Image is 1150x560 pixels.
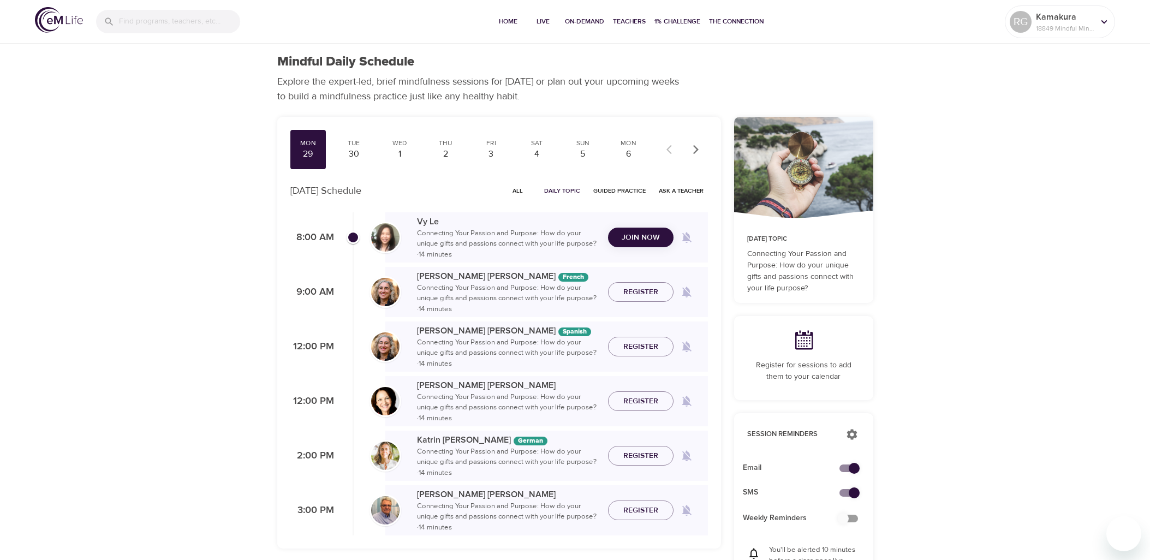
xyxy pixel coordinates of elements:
span: Home [495,16,521,27]
p: [PERSON_NAME] [PERSON_NAME] [417,270,599,283]
p: Kamakura [1036,10,1094,23]
p: Connecting Your Passion and Purpose: How do your unique gifts and passions connect with your life... [417,501,599,533]
span: Join Now [622,231,660,245]
p: Session Reminders [747,429,835,440]
span: Register [623,285,658,299]
span: Remind me when a class goes live every Monday at 9:00 AM [674,279,700,305]
input: Find programs, teachers, etc... [119,10,240,33]
span: Daily Topic [544,186,580,196]
div: 2 [432,148,459,160]
button: Register [608,282,674,302]
div: Sat [523,139,551,148]
span: Weekly Reminders [743,513,847,524]
span: The Connection [709,16,764,27]
button: Join Now [608,228,674,248]
img: vy-profile-good-3.jpg [371,223,400,252]
p: [PERSON_NAME] [PERSON_NAME] [417,488,599,501]
img: Laurie_Weisman-min.jpg [371,387,400,415]
p: 8:00 AM [290,230,334,245]
button: Register [608,501,674,521]
span: Remind me when a class goes live every Monday at 8:00 AM [674,224,700,251]
h1: Mindful Daily Schedule [277,54,414,70]
span: Remind me when a class goes live every Monday at 3:00 PM [674,497,700,523]
div: 1 [386,148,413,160]
span: Register [623,449,658,463]
p: Register for sessions to add them to your calendar [747,360,860,383]
p: [PERSON_NAME] [PERSON_NAME] [417,324,599,337]
span: Ask a Teacher [659,186,704,196]
div: 4 [523,148,551,160]
div: Fri [478,139,505,148]
span: SMS [743,487,847,498]
div: The episodes in this programs will be in Spanish [558,327,591,336]
p: [DATE] Topic [747,234,860,244]
p: Vy Le [417,215,599,228]
p: 18849 Mindful Minutes [1036,23,1094,33]
iframe: Button to launch messaging window [1106,516,1141,551]
img: Maria%20Alonso%20Martinez.png [371,278,400,306]
p: 9:00 AM [290,285,334,300]
p: Connecting Your Passion and Purpose: How do your unique gifts and passions connect with your life... [417,392,599,424]
div: The episodes in this programs will be in French [558,273,588,282]
img: Roger%20Nolan%20Headshot.jpg [371,496,400,525]
div: Thu [432,139,459,148]
span: 1% Challenge [654,16,700,27]
span: Register [623,340,658,354]
div: Sun [569,139,597,148]
p: Connecting Your Passion and Purpose: How do your unique gifts and passions connect with your life... [747,248,860,294]
div: 5 [569,148,597,160]
div: Tue [340,139,367,148]
button: Register [608,446,674,466]
button: Register [608,337,674,357]
span: Remind me when a class goes live every Monday at 12:00 PM [674,388,700,414]
span: Remind me when a class goes live every Monday at 12:00 PM [674,333,700,360]
button: Guided Practice [589,182,650,199]
p: Explore the expert-led, brief mindfulness sessions for [DATE] or plan out your upcoming weeks to ... [277,74,687,104]
span: On-Demand [565,16,604,27]
button: Register [608,391,674,412]
span: Guided Practice [593,186,646,196]
p: 12:00 PM [290,394,334,409]
p: 3:00 PM [290,503,334,518]
div: 29 [295,148,322,160]
div: Mon [295,139,322,148]
p: [PERSON_NAME] [PERSON_NAME] [417,379,599,392]
p: [DATE] Schedule [290,183,361,198]
span: Register [623,504,658,517]
span: Remind me when a class goes live every Monday at 2:00 PM [674,443,700,469]
span: Live [530,16,556,27]
div: RG [1010,11,1032,33]
button: Ask a Teacher [654,182,708,199]
span: All [505,186,531,196]
p: Connecting Your Passion and Purpose: How do your unique gifts and passions connect with your life... [417,228,599,260]
div: Wed [386,139,413,148]
div: 3 [478,148,505,160]
p: Connecting Your Passion and Purpose: How do your unique gifts and passions connect with your life... [417,337,599,370]
p: Katrin [PERSON_NAME] [417,433,599,446]
div: 30 [340,148,367,160]
span: Teachers [613,16,646,27]
p: 12:00 PM [290,339,334,354]
p: 2:00 PM [290,449,334,463]
div: Mon [615,139,642,148]
span: Register [623,395,658,408]
button: Daily Topic [540,182,585,199]
button: All [500,182,535,199]
img: logo [35,7,83,33]
img: Maria%20Alonso%20Martinez.png [371,332,400,361]
p: Connecting Your Passion and Purpose: How do your unique gifts and passions connect with your life... [417,283,599,315]
p: Connecting Your Passion and Purpose: How do your unique gifts and passions connect with your life... [417,446,599,479]
div: The episodes in this programs will be in German [514,437,547,445]
span: Email [743,462,847,474]
img: Katrin%20Buisman.jpg [371,442,400,470]
div: 6 [615,148,642,160]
